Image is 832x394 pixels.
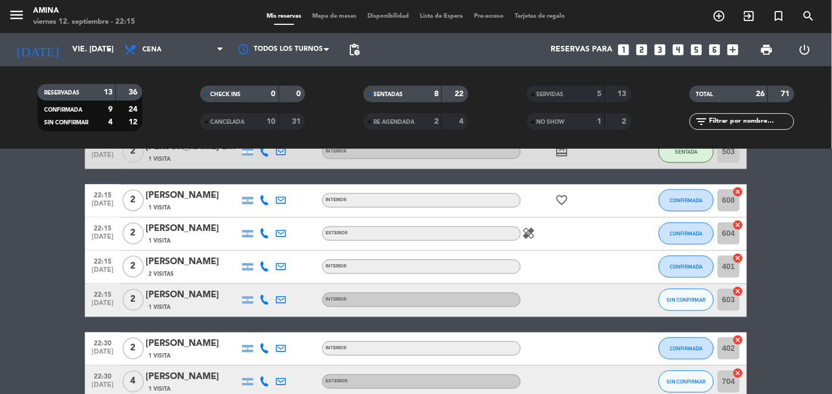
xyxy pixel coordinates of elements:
[146,189,239,203] div: [PERSON_NAME]
[262,13,307,19] span: Mis reservas
[122,223,144,245] span: 2
[659,289,714,311] button: SIN CONFIRMAR
[146,288,239,303] div: [PERSON_NAME]
[362,13,415,19] span: Disponibilidad
[122,190,144,212] span: 2
[670,264,703,270] span: CONFIRMADA
[675,149,698,155] span: SENTADA
[415,13,469,19] span: Lista de Espera
[146,370,239,385] div: [PERSON_NAME]
[374,119,414,125] span: RE AGENDADA
[670,231,703,237] span: CONFIRMADA
[122,256,144,278] span: 2
[326,346,346,351] span: INTERIOR
[556,194,569,207] i: favorite_border
[459,118,466,125] strong: 4
[89,201,116,213] span: [DATE]
[667,297,706,303] span: SIN CONFIRMAR
[617,43,631,57] i: looks_one
[733,220,744,231] i: cancel
[733,368,744,379] i: cancel
[743,9,756,23] i: exit_to_app
[667,379,706,385] span: SIN CONFIRMAR
[671,43,686,57] i: looks_4
[108,118,113,126] strong: 4
[659,371,714,393] button: SIN CONFIRMAR
[772,9,786,23] i: turned_in_not
[618,90,629,98] strong: 13
[148,352,170,361] span: 1 Visita
[670,198,703,204] span: CONFIRMADA
[296,90,303,98] strong: 0
[326,298,346,302] span: INTERIOR
[33,17,135,28] div: viernes 12. septiembre - 22:15
[670,346,703,352] span: CONFIRMADA
[760,43,774,56] span: print
[89,234,116,246] span: [DATE]
[210,119,244,125] span: CANCELADA
[326,198,346,203] span: INTERIOR
[598,90,602,98] strong: 5
[44,90,79,96] span: RESERVADAS
[734,7,764,25] span: WALK IN
[267,118,276,125] strong: 10
[713,9,726,23] i: add_circle_outline
[708,115,794,128] input: Filtrar por nombre...
[659,256,714,278] button: CONFIRMADA
[89,349,116,361] span: [DATE]
[348,43,361,56] span: pending_actions
[89,300,116,313] span: [DATE]
[307,13,362,19] span: Mapa de mesas
[103,43,116,56] i: arrow_drop_down
[802,9,815,23] i: search
[733,253,744,264] i: cancel
[129,106,140,113] strong: 24
[122,141,144,163] span: 2
[556,145,569,159] i: card_giftcard
[434,118,439,125] strong: 2
[522,227,536,240] i: healing
[374,92,403,97] span: SENTADAS
[122,338,144,360] span: 2
[781,90,792,98] strong: 71
[659,190,714,212] button: CONFIRMADA
[622,118,629,125] strong: 2
[326,150,346,154] span: INTERIOR
[210,92,241,97] span: CHECK INS
[705,7,734,25] span: RESERVAR MESA
[695,115,708,128] i: filter_list
[598,118,602,125] strong: 1
[798,43,812,56] i: power_settings_new
[659,338,714,360] button: CONFIRMADA
[726,43,740,57] i: add_box
[537,119,565,125] span: NO SHOW
[271,90,276,98] strong: 0
[89,288,116,301] span: 22:15
[326,232,348,236] span: EXTERIOR
[108,106,113,113] strong: 9
[89,370,116,382] span: 22:30
[89,267,116,280] span: [DATE]
[696,92,713,97] span: TOTAL
[148,303,170,312] span: 1 Visita
[148,155,170,164] span: 1 Visita
[8,7,25,27] button: menu
[33,6,135,17] div: Amina
[148,385,170,394] span: 1 Visita
[292,118,303,125] strong: 31
[104,88,113,96] strong: 13
[326,265,346,269] span: INTERIOR
[551,45,613,54] span: Reservas para
[469,13,510,19] span: Pre-acceso
[44,107,82,113] span: CONFIRMADA
[89,255,116,267] span: 22:15
[794,7,824,25] span: BUSCAR
[635,43,649,57] i: looks_two
[659,141,714,163] button: SENTADA
[786,33,824,66] div: LOG OUT
[510,13,571,19] span: Tarjetas de regalo
[659,223,714,245] button: CONFIRMADA
[89,152,116,165] span: [DATE]
[8,38,67,62] i: [DATE]
[89,337,116,349] span: 22:30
